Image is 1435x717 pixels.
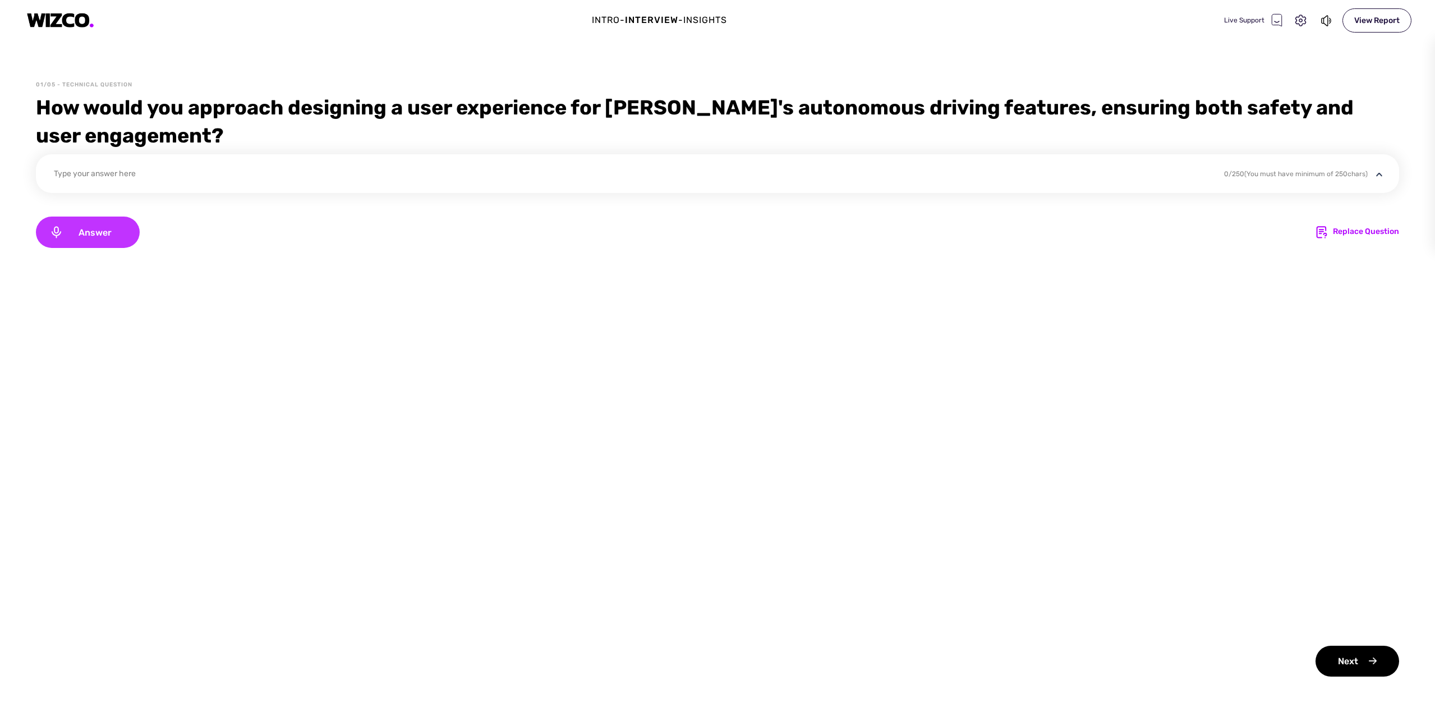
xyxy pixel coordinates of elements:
div: Insights [683,13,727,27]
div: 01/05 - Technical Question [36,81,132,89]
div: - [620,13,625,27]
div: Replace Question [1333,226,1399,239]
div: Interview [625,13,678,27]
div: 0 / 250 (You must have minimum of 250 chars) [1224,169,1368,179]
div: - [678,13,683,27]
img: disclosure [1372,168,1386,182]
span: Answer [63,227,126,238]
div: Type your answer here [54,168,1209,183]
div: View Report [1342,8,1411,33]
div: Intro [592,13,620,27]
div: How would you approach designing a user experience for [PERSON_NAME]'s autonomous driving feature... [36,94,1399,150]
div: Live Support [1224,13,1282,27]
div: Next [1316,646,1399,677]
img: logo [27,13,94,28]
